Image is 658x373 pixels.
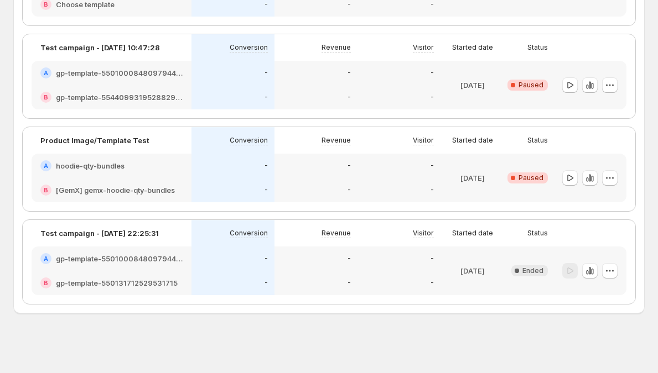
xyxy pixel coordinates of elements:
[348,186,351,195] p: -
[44,255,48,262] h2: A
[322,43,351,52] p: Revenue
[519,81,543,90] span: Paused
[348,93,351,102] p: -
[40,228,159,239] p: Test campaign - [DATE] 22:25:31
[56,160,125,171] h2: hoodie-qty-bundles
[527,43,548,52] p: Status
[44,1,48,8] h2: B
[230,43,268,52] p: Conversion
[265,186,268,195] p: -
[230,136,268,145] p: Conversion
[452,229,493,238] p: Started date
[522,266,543,275] span: Ended
[265,254,268,263] p: -
[265,93,268,102] p: -
[44,187,48,193] h2: B
[40,42,160,53] p: Test campaign - [DATE] 10:47:28
[56,67,183,78] h2: gp-template-550100084809794464
[460,172,485,183] p: [DATE]
[348,161,351,170] p: -
[348,254,351,263] p: -
[322,229,351,238] p: Revenue
[265,69,268,77] p: -
[348,69,351,77] p: -
[460,80,485,91] p: [DATE]
[460,265,485,276] p: [DATE]
[44,94,48,101] h2: B
[40,135,149,146] p: Product Image/Template Test
[431,161,434,170] p: -
[527,229,548,238] p: Status
[452,136,493,145] p: Started date
[56,253,183,264] h2: gp-template-550100084809794464
[413,43,434,52] p: Visitor
[44,70,48,76] h2: A
[44,162,48,169] h2: A
[413,136,434,145] p: Visitor
[431,186,434,195] p: -
[527,136,548,145] p: Status
[431,69,434,77] p: -
[413,229,434,238] p: Visitor
[452,43,493,52] p: Started date
[519,174,543,182] span: Paused
[265,279,268,287] p: -
[431,279,434,287] p: -
[265,161,268,170] p: -
[56,92,183,103] h2: gp-template-554409931952882922
[56,185,175,196] h2: [GemX] gemx-hoodie-qty-bundles
[56,277,178,288] h2: gp-template-550131712529531715
[44,280,48,286] h2: B
[431,93,434,102] p: -
[230,229,268,238] p: Conversion
[322,136,351,145] p: Revenue
[348,279,351,287] p: -
[431,254,434,263] p: -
